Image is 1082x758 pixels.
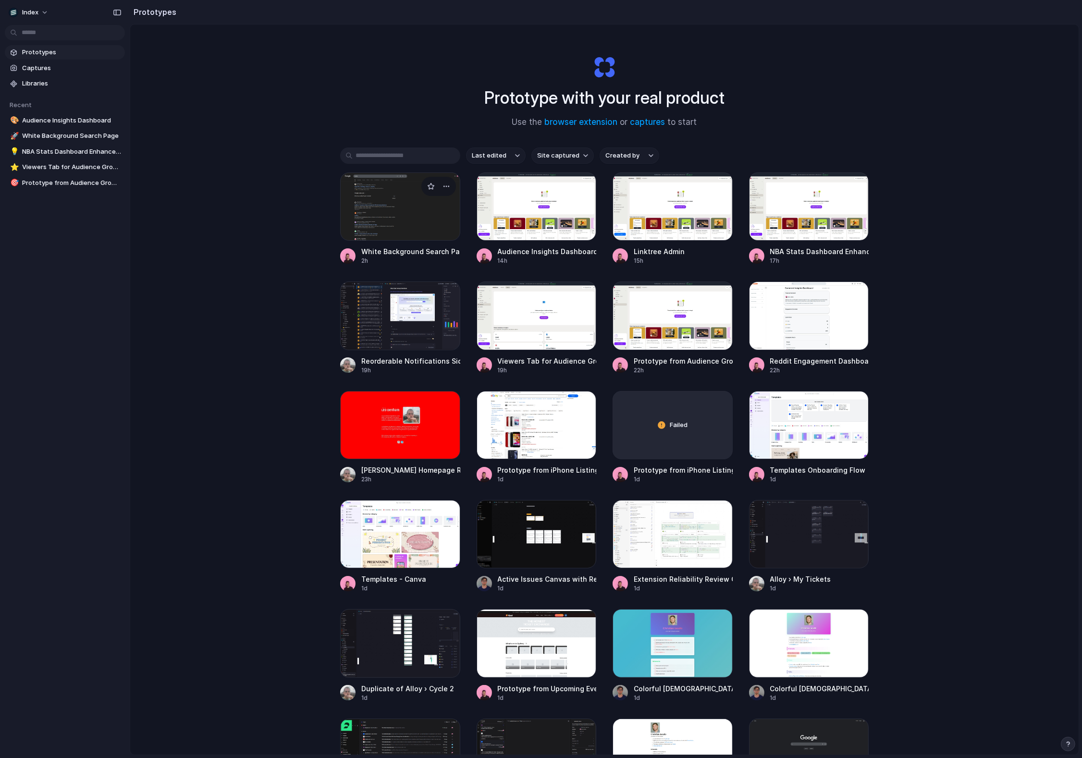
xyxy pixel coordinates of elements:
[340,500,460,593] a: Templates - CanvaTemplates - Canva1d
[9,131,18,141] button: 🚀
[361,574,426,584] div: Templates - Canva
[770,257,869,265] div: 17h
[770,694,869,702] div: 1d
[466,147,526,164] button: Last edited
[498,257,597,265] div: 14h
[498,356,597,366] div: Viewers Tab for Audience Growth
[361,694,454,702] div: 1d
[22,147,121,157] span: NBA Stats Dashboard Enhancement
[770,475,866,484] div: 1d
[512,116,697,129] span: Use the or to start
[10,146,17,157] div: 💡
[340,281,460,374] a: Reorderable Notifications SidebarReorderable Notifications Sidebar19h
[5,5,53,20] button: Index
[770,584,831,593] div: 1d
[634,246,685,257] div: Linktree Admin
[634,257,685,265] div: 15h
[749,391,869,484] a: Templates Onboarding FlowTemplates Onboarding Flow1d
[634,366,733,375] div: 22h
[634,684,733,694] div: Colorful [DEMOGRAPHIC_DATA][PERSON_NAME] Site
[5,45,125,60] a: Prototypes
[5,176,125,190] a: 🎯Prototype from Audience Growth Tools
[477,391,597,484] a: Prototype from iPhone Listings on eBayPrototype from iPhone Listings on eBay1d
[22,48,121,57] span: Prototypes
[10,177,17,188] div: 🎯
[498,684,597,694] div: Prototype from Upcoming Events [GEOGRAPHIC_DATA]
[634,574,733,584] div: Extension Reliability Review Canvas
[477,172,597,265] a: Audience Insights DashboardAudience Insights Dashboard14h
[10,131,17,142] div: 🚀
[361,475,460,484] div: 23h
[361,465,460,475] div: [PERSON_NAME] Homepage Red Background
[498,475,597,484] div: 1d
[22,63,121,73] span: Captures
[613,281,733,374] a: Prototype from Audience Growth ToolsPrototype from Audience Growth Tools22h
[10,101,32,109] span: Recent
[749,281,869,374] a: Reddit Engagement DashboardReddit Engagement Dashboard22h
[634,694,733,702] div: 1d
[634,475,733,484] div: 1d
[5,113,125,128] a: 🎨Audience Insights Dashboard
[498,574,597,584] div: Active Issues Canvas with React-Flow
[472,151,506,160] span: Last edited
[605,151,639,160] span: Created by
[5,160,125,174] a: ⭐Viewers Tab for Audience Growth
[613,500,733,593] a: Extension Reliability Review CanvasExtension Reliability Review Canvas1d
[634,465,733,475] div: Prototype from iPhone Listings on eBay
[361,684,454,694] div: Duplicate of Alloy › Cycle 2
[770,356,869,366] div: Reddit Engagement Dashboard
[9,147,18,157] button: 💡
[613,391,733,484] a: FailedPrototype from iPhone Listings on eBay1d
[340,391,460,484] a: Leo Denham Homepage Red Background[PERSON_NAME] Homepage Red Background23h
[770,465,866,475] div: Templates Onboarding Flow
[531,147,594,164] button: Site captured
[361,584,426,593] div: 1d
[477,281,597,374] a: Viewers Tab for Audience GrowthViewers Tab for Audience Growth19h
[340,172,460,265] a: White Background Search PageWhite Background Search Page2h
[477,500,597,593] a: Active Issues Canvas with React-FlowActive Issues Canvas with React-Flow1d
[5,129,125,143] a: 🚀White Background Search Page
[361,246,460,257] div: White Background Search Page
[634,584,733,593] div: 1d
[22,131,121,141] span: White Background Search Page
[749,500,869,593] a: Alloy › My TicketsAlloy › My Tickets1d
[22,178,121,188] span: Prototype from Audience Growth Tools
[9,178,18,188] button: 🎯
[630,117,665,127] a: captures
[22,162,121,172] span: Viewers Tab for Audience Growth
[498,584,597,593] div: 1d
[22,79,121,88] span: Libraries
[477,609,597,702] a: Prototype from Upcoming Events SydneyPrototype from Upcoming Events [GEOGRAPHIC_DATA]1d
[484,85,725,110] h1: Prototype with your real product
[10,162,17,173] div: ⭐
[670,420,688,430] span: Failed
[9,162,18,172] button: ⭐
[361,356,460,366] div: Reorderable Notifications Sidebar
[613,172,733,265] a: Linktree AdminLinktree Admin15h
[770,574,831,584] div: Alloy › My Tickets
[498,246,597,257] div: Audience Insights Dashboard
[361,257,460,265] div: 2h
[130,6,176,18] h2: Prototypes
[10,115,17,126] div: 🎨
[498,465,597,475] div: Prototype from iPhone Listings on eBay
[5,145,125,159] a: 💡NBA Stats Dashboard Enhancement
[9,116,18,125] button: 🎨
[5,76,125,91] a: Libraries
[770,366,869,375] div: 22h
[22,116,121,125] span: Audience Insights Dashboard
[634,356,733,366] div: Prototype from Audience Growth Tools
[613,609,733,702] a: Colorful Christian Iacullo SiteColorful [DEMOGRAPHIC_DATA][PERSON_NAME] Site1d
[770,684,869,694] div: Colorful [DEMOGRAPHIC_DATA][PERSON_NAME] Website
[537,151,579,160] span: Site captured
[340,609,460,702] a: Duplicate of Alloy › Cycle 2Duplicate of Alloy › Cycle 21d
[498,694,597,702] div: 1d
[22,8,38,17] span: Index
[361,366,460,375] div: 19h
[600,147,659,164] button: Created by
[749,172,869,265] a: NBA Stats Dashboard EnhancementNBA Stats Dashboard Enhancement17h
[770,246,869,257] div: NBA Stats Dashboard Enhancement
[5,61,125,75] a: Captures
[545,117,618,127] a: browser extension
[749,609,869,702] a: Colorful Christian Iacullo WebsiteColorful [DEMOGRAPHIC_DATA][PERSON_NAME] Website1d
